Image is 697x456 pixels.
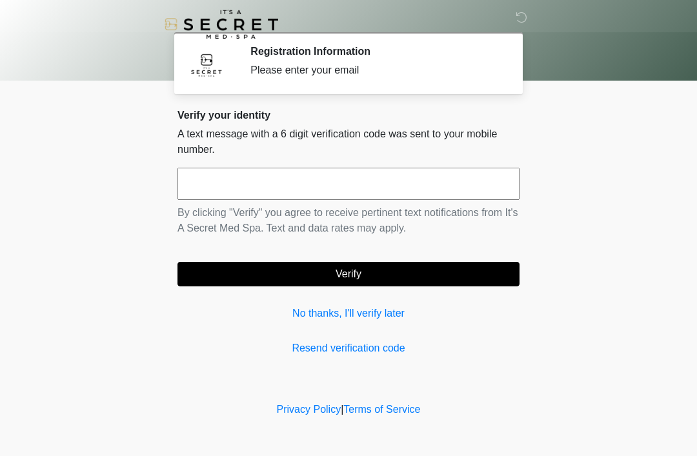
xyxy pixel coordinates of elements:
[177,262,520,286] button: Verify
[177,109,520,121] h2: Verify your identity
[177,341,520,356] a: Resend verification code
[177,306,520,321] a: No thanks, I'll verify later
[187,45,226,84] img: Agent Avatar
[343,404,420,415] a: Terms of Service
[250,63,500,78] div: Please enter your email
[165,10,278,39] img: It's A Secret Med Spa Logo
[277,404,341,415] a: Privacy Policy
[250,45,500,57] h2: Registration Information
[177,205,520,236] p: By clicking "Verify" you agree to receive pertinent text notifications from It's A Secret Med Spa...
[341,404,343,415] a: |
[177,126,520,157] p: A text message with a 6 digit verification code was sent to your mobile number.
